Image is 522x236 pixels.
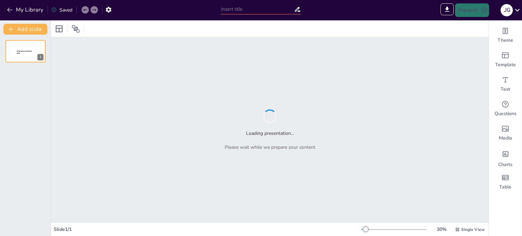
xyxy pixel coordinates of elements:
div: 1 [37,54,43,60]
span: Single View [461,226,485,233]
button: Add slide [3,24,47,35]
span: Theme [498,37,513,44]
span: Media [499,135,512,142]
span: Position [72,25,80,33]
span: Charts [498,161,512,168]
button: J G [501,3,513,17]
div: Add a table [489,170,522,194]
span: Questions [494,110,517,117]
div: J G [501,4,513,16]
div: Add images, graphics, shapes or video [489,121,522,145]
div: Change the overall theme [489,23,522,48]
button: My Library [5,4,46,15]
span: Table [499,184,511,190]
input: Insert title [221,4,294,14]
div: Saved [51,6,72,14]
span: Export to PowerPoint [440,3,454,17]
span: Template [495,61,516,68]
p: Please wait while we prepare your content [225,144,315,151]
div: Get real-time input from your audience [489,96,522,121]
div: 30 % [433,226,450,233]
div: Add ready made slides [489,48,522,72]
div: Add text boxes [489,72,522,96]
div: Add charts and graphs [489,145,522,170]
button: Present [455,3,489,17]
span: Sendsteps presentation editor [17,50,32,54]
div: Slide 1 / 1 [54,226,361,233]
span: Text [501,86,510,93]
h2: Loading presentation... [246,130,294,137]
div: 1 [5,40,46,62]
div: Layout [54,23,65,34]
